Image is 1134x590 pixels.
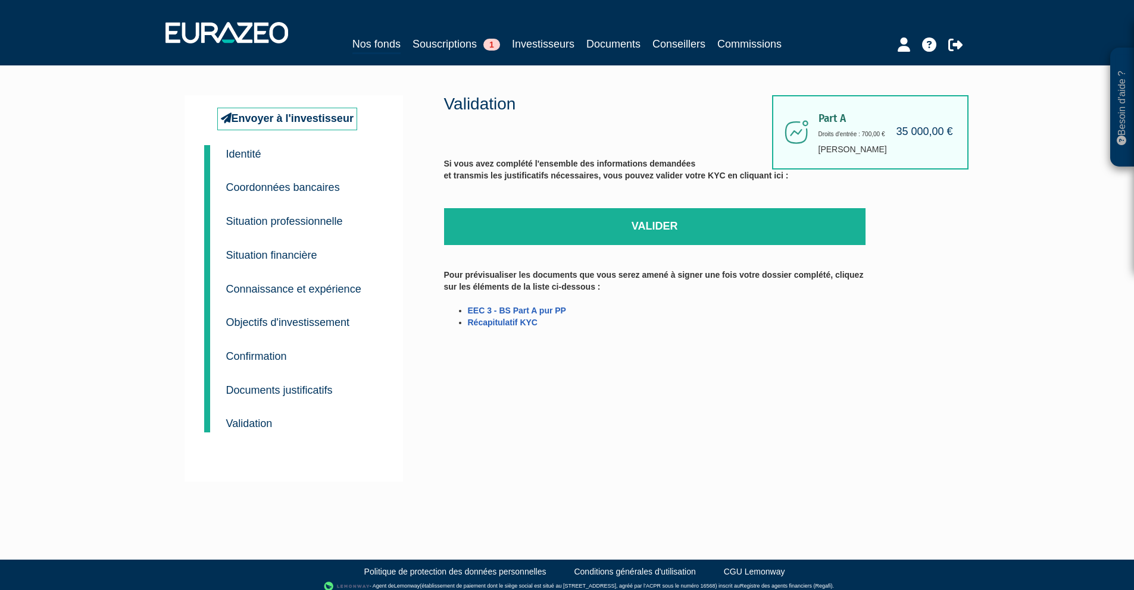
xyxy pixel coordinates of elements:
[226,350,287,362] small: Confirmation
[468,306,566,315] a: EEC 3 - BS Part A pur PP
[226,384,333,396] small: Documents justificatifs
[444,208,866,245] a: Valider
[740,583,833,589] a: Registre des agents financiers (Regafi)
[772,95,969,170] div: [PERSON_NAME]
[204,145,210,169] a: 1
[352,36,401,54] a: Nos fonds
[204,297,210,334] a: 6
[574,566,695,578] a: Conditions générales d'utilisation
[444,92,771,116] p: Validation
[226,316,350,328] small: Objectifs d'investissement
[483,39,500,51] span: 1
[652,36,705,52] a: Conseillers
[226,148,261,160] small: Identité
[413,36,500,52] a: Souscriptions1
[165,22,288,43] img: 1732889491-logotype_eurazeo_blanc_rvb.png
[204,365,210,402] a: 8
[204,264,210,301] a: 5
[204,196,210,233] a: 3
[204,398,210,432] a: 9
[226,215,343,227] small: Situation professionnelle
[204,331,210,368] a: 7
[717,36,782,52] a: Commissions
[226,249,317,261] small: Situation financière
[586,36,641,52] a: Documents
[204,230,210,267] a: 4
[394,583,420,589] a: Lemonway
[226,283,361,295] small: Connaissance et expérience
[468,318,538,327] a: Récapitulatif KYC
[444,158,789,205] label: Si vous avez complété l'ensemble des informations demandées et transmis les justificatifs nécessa...
[364,566,546,578] a: Politique de protection des données personnelles
[226,418,273,429] small: Validation
[896,127,952,139] h4: 35 000,00 €
[1116,54,1129,161] p: Besoin d'aide ?
[226,181,340,193] small: Coordonnées bancaires
[444,245,866,334] label: Pour prévisualiser les documents que vous serez amené à signer une fois votre dossier complété, c...
[204,162,210,199] a: 2
[724,566,785,578] a: CGU Lemonway
[217,108,357,130] a: Envoyer à l'investisseur
[512,36,574,52] a: Investisseurs
[819,131,949,137] h6: Droits d'entrée : 700,00 €
[819,112,949,125] span: Part A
